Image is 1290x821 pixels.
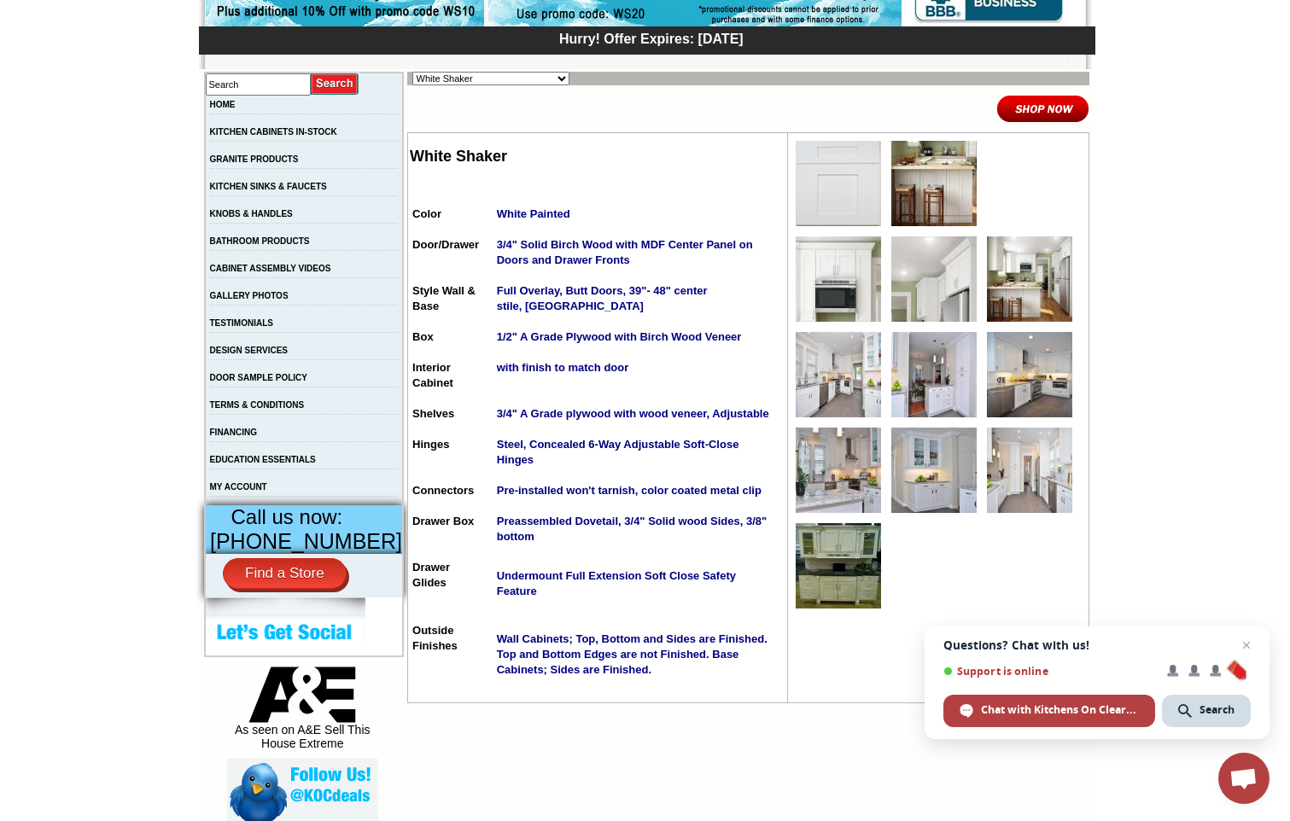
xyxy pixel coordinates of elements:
[497,632,768,676] span: Wall Cabinets; Top, Bottom and Sides are Finished. Top and Bottom Edges are not Finished. Base Ca...
[210,482,267,492] a: MY ACCOUNT
[227,667,378,759] div: As seen on A&E Sell This House Extreme
[210,154,299,164] a: GRANITE PRODUCTS
[497,284,708,312] strong: Full Overlay, Butt Doors, 39"- 48" center stile, [GEOGRAPHIC_DATA]
[497,569,736,597] span: Undermount Full Extension Soft Close Safety Feature
[981,702,1139,718] span: Chat with Kitchens On Clearance
[210,373,307,382] a: DOOR SAMPLE POLICY
[943,665,1155,678] span: Support is online
[210,291,289,300] a: GALLERY PHOTOS
[412,438,449,451] span: Hinges
[412,207,441,220] span: Color
[410,148,785,166] h2: White Shaker
[223,558,347,589] a: Find a Store
[1236,635,1257,655] span: Close chat
[497,515,768,543] strong: Preassembled Dovetail, 3/4" Solid wood Sides, 3/8" bottom
[210,127,337,137] a: KITCHEN CABINETS IN-STOCK
[210,318,273,328] a: TESTIMONIALS
[210,182,327,191] a: KITCHEN SINKS & FAUCETS
[497,207,570,220] strong: White Painted
[497,238,753,266] strong: 3/4" Solid Birch Wood with MDF Center Panel on Doors and Drawer Fronts
[210,346,289,355] a: DESIGN SERVICES
[210,428,258,437] a: FINANCING
[412,561,450,589] span: Drawer Glides
[412,515,474,527] span: Drawer Box
[497,361,629,374] strong: with finish to match door
[210,455,316,464] a: EDUCATION ESSENTIALS
[412,330,434,343] span: Box
[412,484,474,497] span: Connectors
[497,407,769,420] strong: 3/4" A Grade plywood with wood veneer, Adjustable
[412,407,454,420] span: Shelves
[497,438,739,466] strong: Steel, Concealed 6-Way Adjustable Soft-Close Hinges
[412,284,476,312] span: Style Wall & Base
[1200,702,1235,718] span: Search
[1218,753,1270,804] div: Open chat
[412,361,453,389] span: Interior Cabinet
[210,209,293,218] a: KNOBS & HANDLES
[497,484,762,497] strong: Pre-installed won't tarnish, color coated metal clip
[210,264,331,273] a: CABINET ASSEMBLY VIDEOS
[210,236,310,246] a: BATHROOM PRODUCTS
[943,695,1155,727] div: Chat with Kitchens On Clearance
[497,330,742,343] strong: 1/2" A Grade Plywood with Birch Wood Veneer
[210,529,402,553] span: [PHONE_NUMBER]
[311,73,359,96] input: Submit
[210,100,236,109] a: HOME
[412,238,479,251] span: Door/Drawer
[210,400,305,410] a: TERMS & CONDITIONS
[412,624,458,652] span: Outside Finishes
[231,505,343,528] span: Call us now:
[207,29,1095,47] div: Hurry! Offer Expires: [DATE]
[943,638,1251,652] span: Questions? Chat with us!
[1162,695,1251,727] div: Search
